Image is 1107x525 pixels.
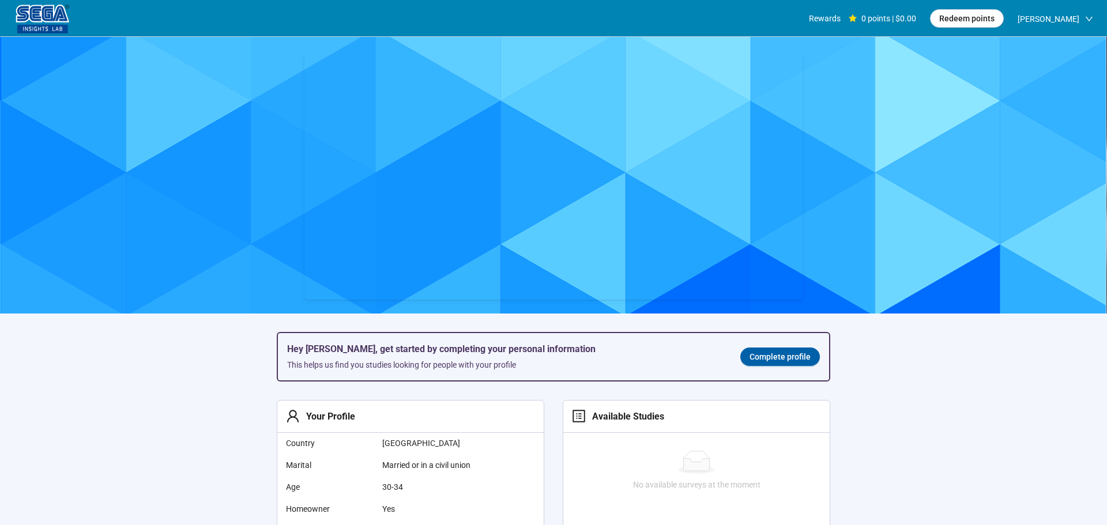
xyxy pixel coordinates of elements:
[286,459,373,471] span: Marital
[286,503,373,515] span: Homeowner
[572,409,586,423] span: profile
[286,437,373,450] span: Country
[382,481,498,493] span: 30-34
[1018,1,1079,37] span: [PERSON_NAME]
[382,503,498,515] span: Yes
[740,348,820,366] a: Complete profile
[750,350,811,363] span: Complete profile
[287,358,722,371] div: This helps us find you studies looking for people with your profile
[382,437,498,450] span: [GEOGRAPHIC_DATA]
[586,409,664,424] div: Available Studies
[286,481,373,493] span: Age
[382,459,498,471] span: Married or in a civil union
[568,478,825,491] div: No available surveys at the moment
[849,14,857,22] span: star
[930,9,1004,28] button: Redeem points
[939,12,995,25] span: Redeem points
[286,409,300,423] span: user
[1085,15,1093,23] span: down
[287,342,722,356] h5: Hey [PERSON_NAME], get started by completing your personal information
[300,409,355,424] div: Your Profile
